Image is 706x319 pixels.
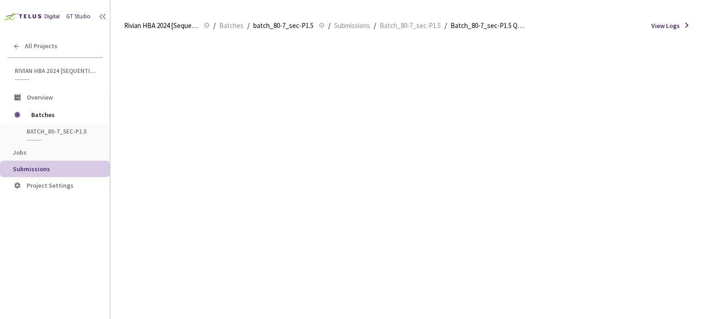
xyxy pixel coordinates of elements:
li: / [374,20,376,31]
span: Batch_80-7_sec-P1.5 QC - [DATE] [450,20,525,31]
span: Submissions [334,20,370,31]
div: GT Studio [66,12,91,21]
span: Batches [219,20,244,31]
li: / [444,20,447,31]
li: / [247,20,250,31]
span: Overview [27,93,53,101]
span: Batch_80-7_sec-P1.5 [380,20,441,31]
span: Rivian HBA 2024 [Sequential] [15,67,97,75]
a: Submissions [332,20,372,30]
span: batch_80-7_sec-P1.5 [253,20,313,31]
span: View Logs [651,21,680,30]
a: Batches [217,20,245,30]
span: Project Settings [27,181,74,190]
span: Jobs [13,148,27,157]
li: / [328,20,330,31]
a: Batch_80-7_sec-P1.5 [378,20,443,30]
span: batch_80-7_sec-P1.5 [27,128,95,135]
span: All Projects [25,42,57,50]
span: Rivian HBA 2024 [Sequential] [124,20,199,31]
span: Batches [31,106,94,124]
li: / [213,20,216,31]
span: Submissions [13,165,50,173]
